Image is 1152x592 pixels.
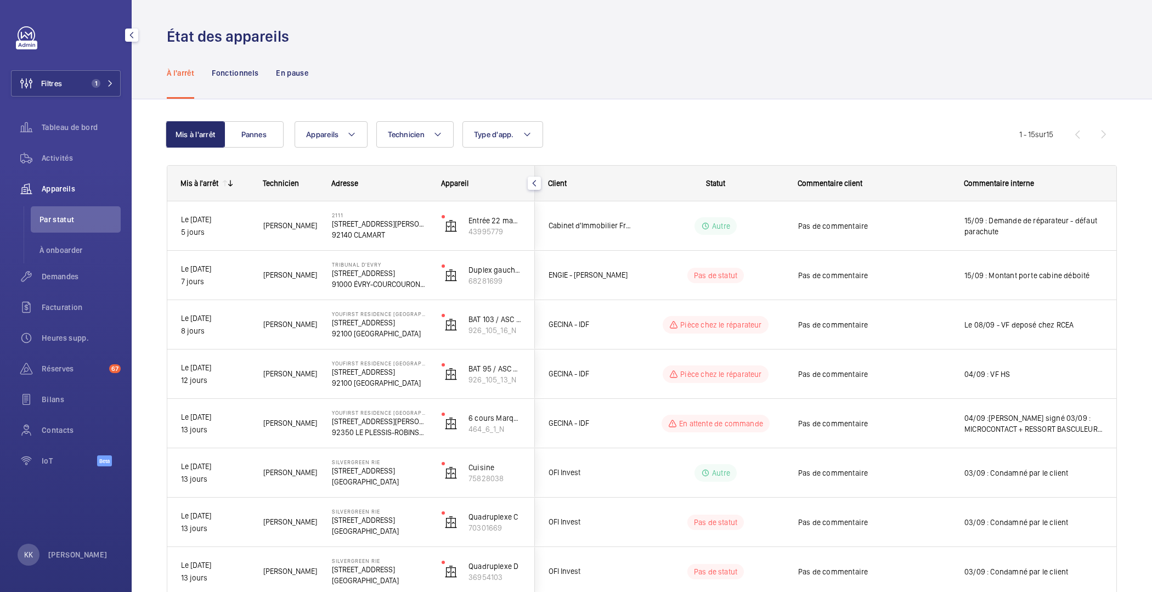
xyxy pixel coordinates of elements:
[964,413,1103,435] span: 04/09 :[PERSON_NAME] signé 03/09 : MICROCONTACT + RESSORT BASCULEUR HS, Devis envoyé
[181,522,249,535] p: 13 jours
[263,466,318,479] span: [PERSON_NAME]
[332,515,427,526] p: [STREET_ADDRESS]
[181,572,249,584] p: 13 jours
[332,268,427,279] p: [STREET_ADDRESS]
[798,369,950,380] span: Pas de commentaire
[549,318,633,331] span: GECINA - IDF
[332,465,427,476] p: [STREET_ADDRESS]
[468,462,521,473] p: Cuisine
[332,311,427,317] p: YouFirst Residence [GEOGRAPHIC_DATA]
[332,360,427,367] p: YouFirst Residence [GEOGRAPHIC_DATA]
[181,226,249,239] p: 5 jours
[181,510,249,522] p: Le [DATE]
[444,269,458,282] img: elevator.svg
[444,219,458,233] img: elevator.svg
[181,473,249,486] p: 13 jours
[42,394,121,405] span: Bilans
[48,549,108,560] p: [PERSON_NAME]
[798,467,950,478] span: Pas de commentaire
[549,269,633,281] span: ENGIE - [PERSON_NAME]
[798,517,950,528] span: Pas de commentaire
[109,364,121,373] span: 67
[444,318,458,331] img: elevator.svg
[332,229,427,240] p: 92140 CLAMART
[468,511,521,522] p: Quadruplexe C
[167,67,194,78] p: À l'arrêt
[167,26,296,47] h1: État des appareils
[180,179,218,188] div: Mis à l'arrêt
[549,516,633,528] span: OFI Invest
[42,153,121,163] span: Activités
[332,328,427,339] p: 92100 [GEOGRAPHIC_DATA]
[468,275,521,286] p: 68281699
[332,564,427,575] p: [STREET_ADDRESS]
[263,219,318,232] span: [PERSON_NAME]
[332,317,427,328] p: [STREET_ADDRESS]
[549,466,633,479] span: OFI Invest
[332,575,427,586] p: [GEOGRAPHIC_DATA]
[798,319,950,330] span: Pas de commentaire
[798,179,862,188] span: Commentaire client
[181,362,249,374] p: Le [DATE]
[798,270,950,281] span: Pas de commentaire
[964,369,1103,380] span: 04/09 : VF HS
[332,212,427,218] p: 2111
[181,213,249,226] p: Le [DATE]
[332,427,427,438] p: 92350 LE PLESSIS-ROBINSON
[444,466,458,480] img: elevator.svg
[181,275,249,288] p: 7 jours
[444,417,458,430] img: elevator.svg
[39,214,121,225] span: Par statut
[548,179,567,188] span: Client
[166,121,225,148] button: Mis à l'arrêt
[444,516,458,529] img: elevator.svg
[798,418,950,429] span: Pas de commentaire
[263,269,318,281] span: [PERSON_NAME]
[11,70,121,97] button: Filtres1
[92,79,100,88] span: 1
[376,121,454,148] button: Technicien
[798,566,950,577] span: Pas de commentaire
[1035,130,1046,139] span: sur
[441,179,522,188] div: Appareil
[212,67,258,78] p: Fonctionnels
[468,374,521,385] p: 926_105_13_N
[468,363,521,374] p: BAT 95 / ASC GAUCHE - [STREET_ADDRESS]
[263,318,318,331] span: [PERSON_NAME]
[468,413,521,424] p: 6 cours Marquis
[468,424,521,435] p: 464_6_1_N
[332,526,427,537] p: [GEOGRAPHIC_DATA]
[462,121,543,148] button: Type d'app.
[964,517,1103,528] span: 03/09 : Condamné par le client
[332,416,427,427] p: [STREET_ADDRESS][PERSON_NAME]
[964,467,1103,478] span: 03/09 : Condamné par le client
[1019,131,1053,138] span: 1 - 15 15
[42,271,121,282] span: Demandes
[444,368,458,381] img: elevator.svg
[181,325,249,337] p: 8 jours
[468,325,521,336] p: 926_105_16_N
[263,417,318,430] span: [PERSON_NAME]
[306,130,338,139] span: Appareils
[706,179,725,188] span: Statut
[549,219,633,232] span: Cabinet d'Immobilier Francilien - [PERSON_NAME]
[964,319,1103,330] span: Le 08/09 - VF deposé chez RCEA
[331,179,358,188] span: Adresse
[332,261,427,268] p: Tribunal d'Evry
[181,411,249,424] p: Le [DATE]
[332,377,427,388] p: 92100 [GEOGRAPHIC_DATA]
[468,314,521,325] p: BAT 103 / ASC GAUCHE - [STREET_ADDRESS]
[332,557,427,564] p: SILVERGREEN RIE
[42,363,105,374] span: Réserves
[680,319,761,330] p: Pièce chez le réparateur
[332,367,427,377] p: [STREET_ADDRESS]
[444,565,458,578] img: elevator.svg
[680,369,761,380] p: Pièce chez le réparateur
[332,409,427,416] p: YouFirst Residence [GEOGRAPHIC_DATA]
[694,270,737,281] p: Pas de statut
[712,467,730,478] p: Autre
[42,122,121,133] span: Tableau de bord
[694,566,737,577] p: Pas de statut
[332,218,427,229] p: [STREET_ADDRESS][PERSON_NAME]
[468,572,521,583] p: 36954103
